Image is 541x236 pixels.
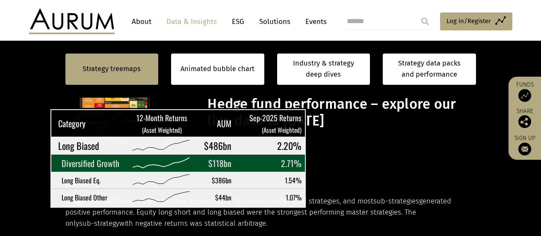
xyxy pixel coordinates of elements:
[513,108,537,128] div: Share
[255,14,295,30] a: Solutions
[65,196,476,230] p: Hedge fund performance was positive in September. All master hedge fund strategies, and most gene...
[440,12,512,30] a: Log in/Register
[518,143,531,155] img: Sign up to our newsletter
[518,89,531,102] img: Access Funds
[83,63,141,75] a: Strategy treemaps
[373,197,419,205] span: sub-strategies
[65,177,87,190] h3: [DATE]
[513,81,537,102] a: Funds
[79,219,119,227] span: sub-strategy
[518,115,531,128] img: Share this post
[162,14,221,30] a: Data & Insights
[513,134,537,155] a: Sign up
[127,14,156,30] a: About
[180,63,254,75] a: Animated bubble chart
[383,54,476,85] a: Strategy data packs and performance
[301,14,327,30] a: Events
[228,14,248,30] a: ESG
[417,13,434,30] input: Submit
[277,54,370,85] a: Industry & strategy deep dives
[207,96,473,129] h1: Hedge fund performance – explore our live data to [DATE]
[29,9,115,34] img: Aurum
[446,16,491,26] span: Log in/Register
